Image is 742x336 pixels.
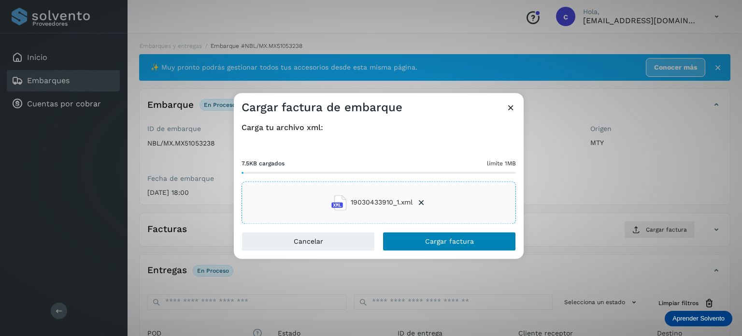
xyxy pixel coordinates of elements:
[665,311,732,326] div: Aprender Solvento
[242,159,285,168] span: 7.5KB cargados
[242,101,402,115] h3: Cargar factura de embarque
[294,238,323,245] span: Cancelar
[487,159,516,168] span: límite 1MB
[383,232,516,251] button: Cargar factura
[351,198,413,208] span: 19030433910_1.xml
[672,315,725,322] p: Aprender Solvento
[242,232,375,251] button: Cancelar
[242,123,516,132] h4: Carga tu archivo xml:
[425,238,474,245] span: Cargar factura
